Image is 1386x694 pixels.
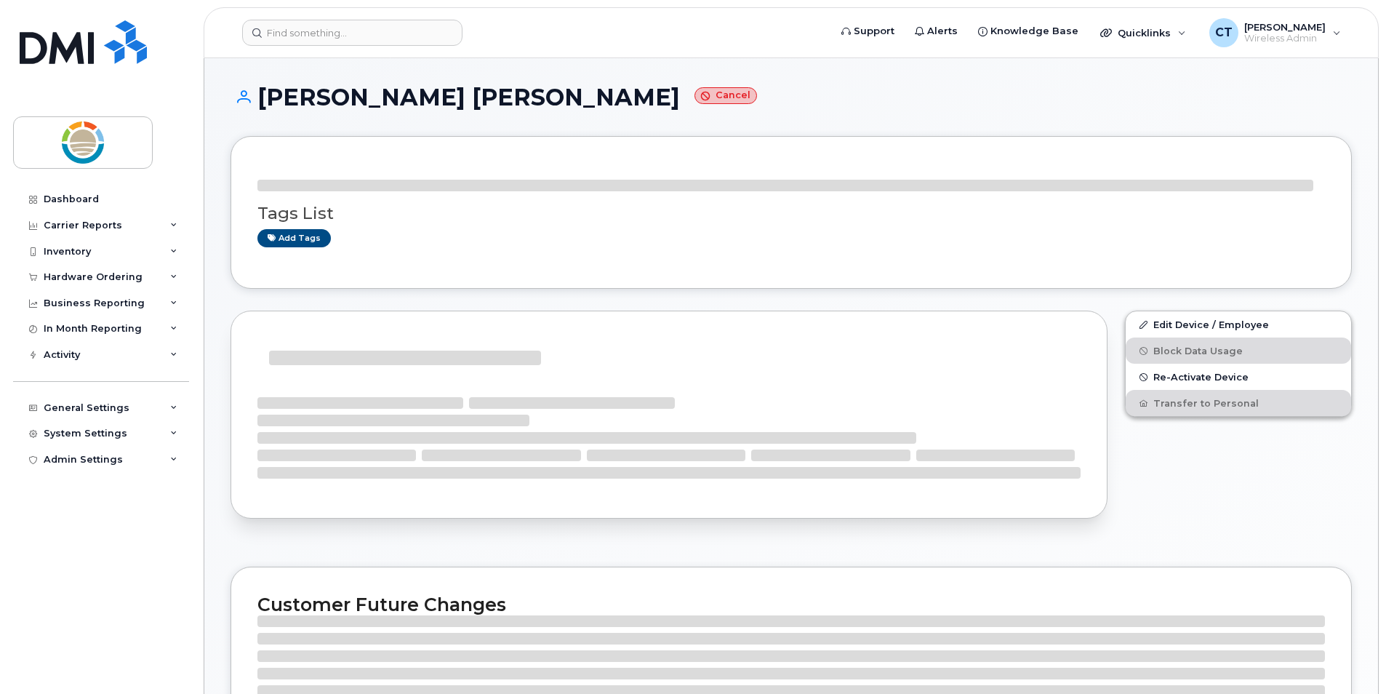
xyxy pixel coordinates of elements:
small: Cancel [694,87,757,104]
h2: Customer Future Changes [257,594,1325,615]
button: Transfer to Personal [1126,390,1351,416]
h1: [PERSON_NAME] [PERSON_NAME] [231,84,1352,110]
button: Re-Activate Device [1126,364,1351,390]
span: Re-Activate Device [1153,372,1249,383]
h3: Tags List [257,204,1325,223]
a: Edit Device / Employee [1126,311,1351,338]
button: Block Data Usage [1126,338,1351,364]
a: Add tags [257,229,331,247]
